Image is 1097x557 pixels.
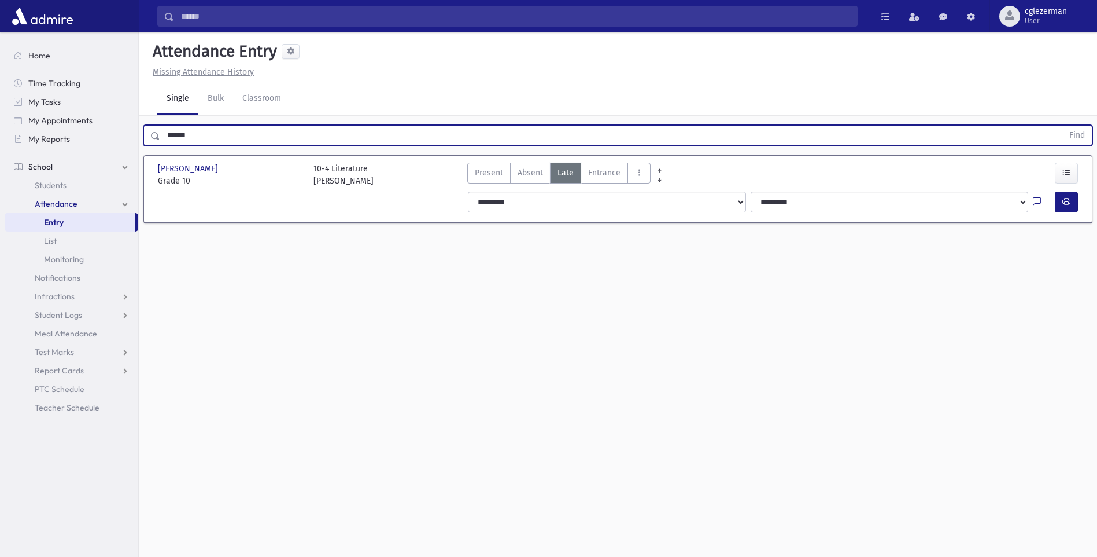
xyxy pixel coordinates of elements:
a: Classroom [233,83,290,115]
a: Students [5,176,138,195]
span: Infractions [35,291,75,302]
a: Meal Attendance [5,324,138,343]
a: My Reports [5,130,138,148]
span: My Appointments [28,115,93,126]
span: Entry [44,217,64,228]
button: Find [1062,126,1092,145]
div: AttTypes [467,163,651,187]
a: My Tasks [5,93,138,111]
span: Report Cards [35,365,84,376]
span: My Reports [28,134,70,144]
span: Absent [518,167,543,179]
a: Entry [5,213,135,232]
a: Attendance [5,195,138,213]
span: Home [28,50,50,61]
span: My Tasks [28,97,61,107]
a: Missing Attendance History [148,67,254,77]
input: Search [174,6,857,27]
a: Teacher Schedule [5,398,138,417]
span: Late [557,167,574,179]
a: School [5,157,138,176]
a: Bulk [198,83,233,115]
a: List [5,232,138,250]
span: Entrance [588,167,620,179]
span: Test Marks [35,347,74,357]
span: Time Tracking [28,78,80,89]
span: Teacher Schedule [35,402,99,413]
span: Monitoring [44,254,84,265]
a: Report Cards [5,361,138,380]
a: Single [157,83,198,115]
span: School [28,162,53,172]
span: Student Logs [35,310,82,320]
div: 10-4 Literature [PERSON_NAME] [313,163,374,187]
u: Missing Attendance History [153,67,254,77]
h5: Attendance Entry [148,42,277,61]
a: Test Marks [5,343,138,361]
a: Home [5,46,138,65]
span: PTC Schedule [35,384,84,394]
span: Students [35,180,67,190]
span: Attendance [35,199,77,209]
a: My Appointments [5,111,138,130]
a: Time Tracking [5,74,138,93]
a: Infractions [5,287,138,306]
a: Notifications [5,269,138,287]
span: cglezerman [1025,7,1067,16]
a: Monitoring [5,250,138,269]
span: Notifications [35,273,80,283]
span: User [1025,16,1067,25]
span: List [44,236,57,246]
span: Present [475,167,503,179]
span: Meal Attendance [35,328,97,339]
a: Student Logs [5,306,138,324]
img: AdmirePro [9,5,76,28]
span: [PERSON_NAME] [158,163,220,175]
a: PTC Schedule [5,380,138,398]
span: Grade 10 [158,175,302,187]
